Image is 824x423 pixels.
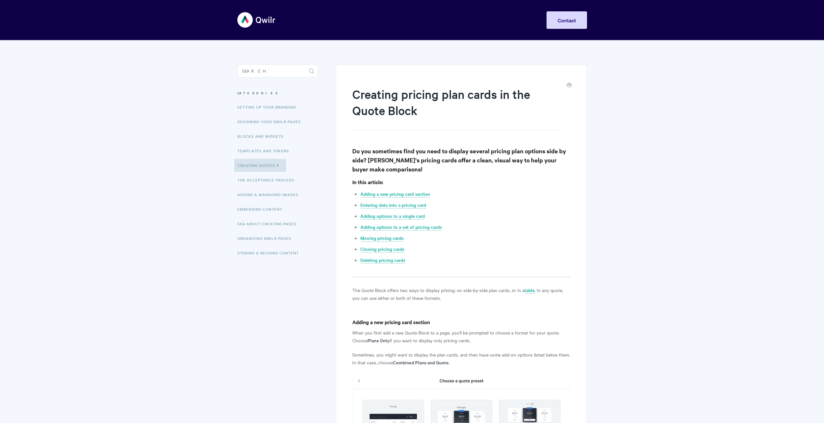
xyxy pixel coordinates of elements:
a: FAQ About Creating Pages [237,217,301,230]
a: Blocks and Widgets [237,130,288,143]
a: Adding a new pricing card section [360,191,430,198]
a: Adding & Managing Images [237,188,303,201]
a: Adding options to a set of pricing cards [360,224,442,231]
strong: Plans Only [367,337,389,344]
h4: Adding a new pricing card section [352,318,570,326]
a: Entering data into a pricing card [360,202,426,209]
a: Setting up your Branding [237,100,301,113]
a: Print this Article [567,82,572,89]
a: Designing Your Qwilr Pages [237,115,306,128]
strong: Combined Plans and Quote [393,359,449,366]
strong: In this article: [352,178,383,185]
a: Cloning pricing cards [360,246,404,253]
a: Moving pricing cards [360,235,404,242]
h3: Do you sometimes find you need to display several pricing plan options side by side? [PERSON_NAME... [352,147,570,174]
a: Storing & Reusing Content [237,246,304,259]
h3: Categories [237,87,318,99]
input: Search [237,65,318,77]
a: Creating Quotes [234,159,286,172]
a: table [525,287,535,294]
p: The Quote Block offers two ways to display pricing: on side-by-side plan cards, or in a . In any ... [352,286,570,302]
p: When you first add a new Quote Block to a page, you'll be prompted to choose a format for your qu... [352,329,570,344]
a: Embedding Content [237,203,287,216]
a: Organizing Qwilr Pages [237,232,296,245]
a: Contact [547,11,587,29]
a: Deleting pricing cards [360,257,405,264]
img: Qwilr Help Center [237,8,276,32]
p: Sometimes, you might want to display the plan cards, and then have some add-on options listed bel... [352,351,570,366]
h1: Creating pricing plan cards in the Quote Block [352,86,560,130]
a: The Acceptance Process [237,173,299,186]
a: Adding options to a single card [360,213,425,220]
a: Templates and Tokens [237,144,294,157]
